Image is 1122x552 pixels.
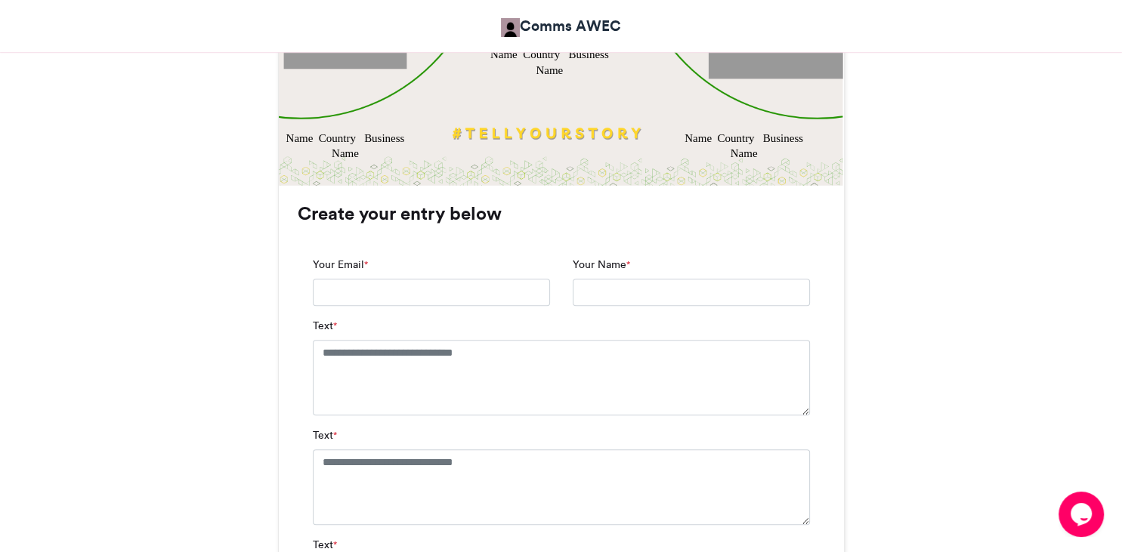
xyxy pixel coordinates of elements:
div: Name Country Business Name [487,47,610,79]
img: Comms AWEC [501,18,520,37]
h3: Create your entry below [298,205,825,223]
label: Your Name [573,257,630,273]
label: Text [313,318,337,334]
iframe: chat widget [1059,492,1107,537]
label: Your Email [313,257,368,273]
a: Comms AWEC [501,15,621,37]
label: Text [313,427,337,443]
div: Name Country Business Name [682,130,805,162]
div: Name Country Business Name [283,130,406,162]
